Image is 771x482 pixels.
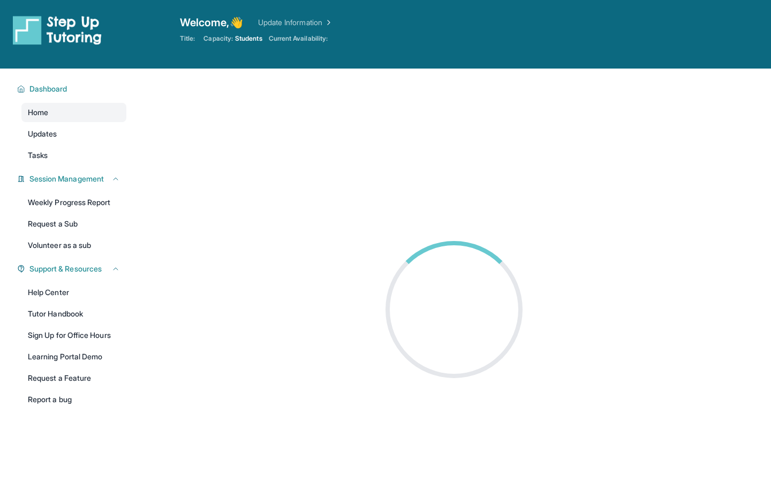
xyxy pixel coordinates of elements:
a: Help Center [21,283,126,302]
span: Welcome, 👋 [180,15,243,30]
span: Updates [28,129,57,139]
a: Update Information [258,17,333,28]
a: Learning Portal Demo [21,347,126,366]
a: Sign Up for Office Hours [21,326,126,345]
span: Title: [180,34,195,43]
span: Students [235,34,262,43]
button: Support & Resources [25,263,120,274]
span: Tasks [28,150,48,161]
img: Chevron Right [322,17,333,28]
span: Current Availability: [269,34,328,43]
a: Tasks [21,146,126,165]
a: Request a Sub [21,214,126,234]
span: Dashboard [29,84,67,94]
button: Dashboard [25,84,120,94]
a: Home [21,103,126,122]
a: Updates [21,124,126,144]
img: logo [13,15,102,45]
a: Volunteer as a sub [21,236,126,255]
span: Capacity: [203,34,233,43]
a: Report a bug [21,390,126,409]
span: Home [28,107,48,118]
span: Session Management [29,174,104,184]
a: Weekly Progress Report [21,193,126,212]
a: Request a Feature [21,368,126,388]
a: Tutor Handbook [21,304,126,323]
span: Support & Resources [29,263,102,274]
button: Session Management [25,174,120,184]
